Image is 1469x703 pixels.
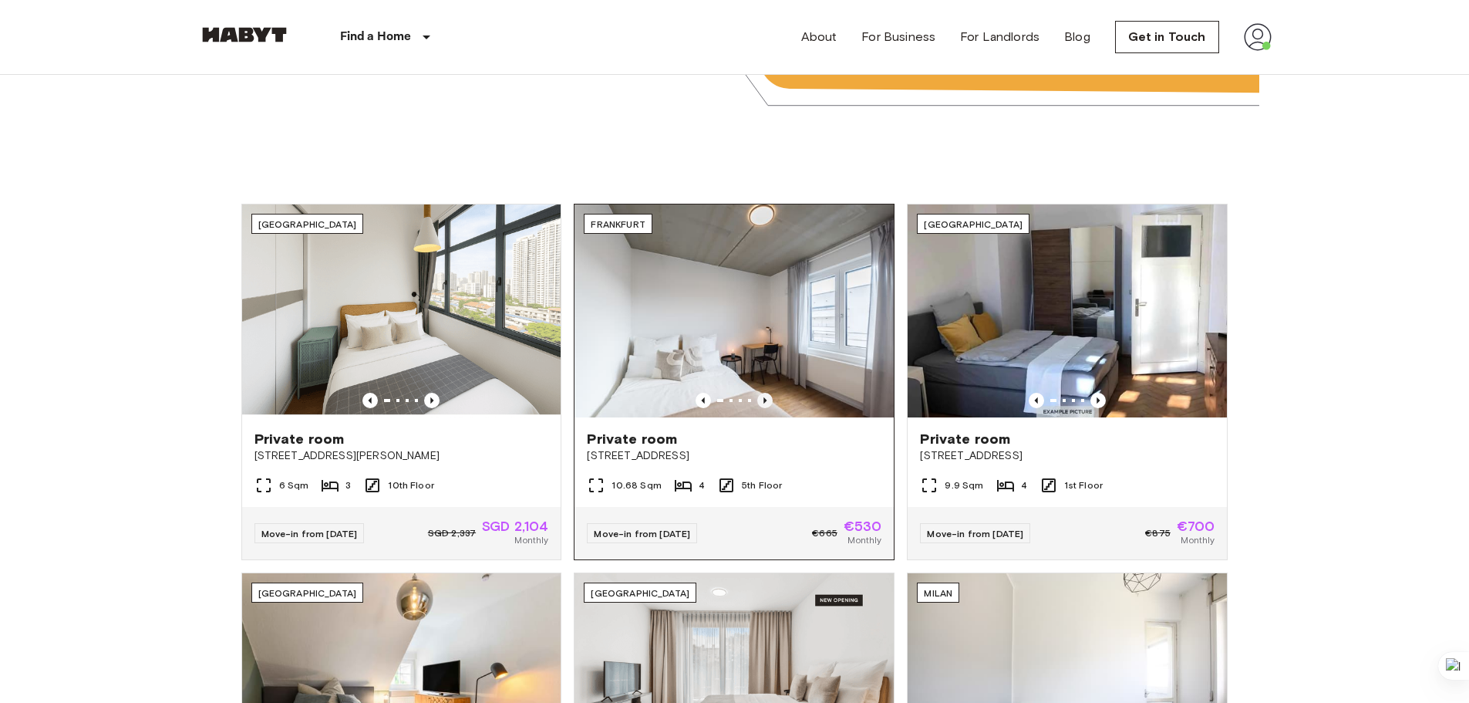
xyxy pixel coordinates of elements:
a: Marketing picture of unit DE-04-037-026-03QPrevious imagePrevious imageFrankfurtPrivate room[STRE... [574,204,895,560]
button: Previous image [696,393,711,408]
span: 10.68 Sqm [612,478,661,492]
a: For Business [861,28,935,46]
span: Monthly [847,533,881,547]
span: 3 [345,478,351,492]
img: Habyt [198,27,291,42]
img: avatar [1244,23,1272,51]
span: Private room [920,430,1010,448]
span: SGD 2,337 [428,526,476,540]
span: [GEOGRAPHIC_DATA] [258,587,357,599]
span: SGD 2,104 [482,519,548,533]
button: Previous image [424,393,440,408]
span: 10th Floor [388,478,434,492]
span: Monthly [514,533,548,547]
span: 5th Floor [742,478,782,492]
button: Previous image [362,393,378,408]
span: [GEOGRAPHIC_DATA] [591,587,689,599]
img: Marketing picture of unit SG-01-116-001-02 [242,204,561,417]
img: Marketing picture of unit DE-04-037-026-03Q [574,204,894,417]
span: 6 Sqm [279,478,309,492]
span: [STREET_ADDRESS] [587,448,881,464]
a: Marketing picture of unit SG-01-116-001-02Previous imagePrevious image[GEOGRAPHIC_DATA]Private ro... [241,204,562,560]
span: 4 [1021,478,1027,492]
a: Marketing picture of unit DE-02-025-001-04HFPrevious imagePrevious image[GEOGRAPHIC_DATA]Private ... [907,204,1228,560]
a: For Landlords [960,28,1039,46]
span: 9.9 Sqm [945,478,983,492]
span: Move-in from [DATE] [594,528,690,539]
span: Move-in from [DATE] [261,528,358,539]
span: Move-in from [DATE] [927,528,1023,539]
span: Monthly [1181,533,1215,547]
a: About [801,28,837,46]
button: Previous image [1090,393,1106,408]
span: 4 [699,478,705,492]
span: [STREET_ADDRESS][PERSON_NAME] [254,448,549,464]
span: €700 [1177,519,1215,533]
span: €530 [844,519,882,533]
button: Previous image [1029,393,1044,408]
span: 1st Floor [1064,478,1103,492]
p: Find a Home [340,28,412,46]
img: Marketing picture of unit DE-02-025-001-04HF [908,204,1227,417]
span: €665 [812,526,837,540]
a: Get in Touch [1115,21,1219,53]
span: Milan [924,587,952,599]
span: [GEOGRAPHIC_DATA] [258,218,357,230]
span: Private room [587,430,677,448]
a: Blog [1064,28,1090,46]
span: [GEOGRAPHIC_DATA] [924,218,1023,230]
span: €875 [1145,526,1171,540]
span: Private room [254,430,345,448]
span: [STREET_ADDRESS] [920,448,1215,464]
span: Frankfurt [591,218,645,230]
button: Previous image [757,393,773,408]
